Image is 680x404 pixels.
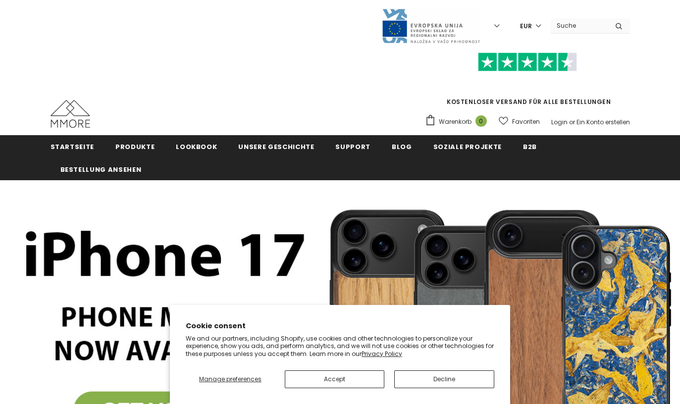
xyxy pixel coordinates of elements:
span: Lookbook [176,142,217,151]
input: Search Site [551,18,608,33]
a: Bestellung ansehen [60,158,142,180]
a: Privacy Policy [362,350,402,358]
a: Warenkorb 0 [425,114,492,129]
p: We and our partners, including Shopify, use cookies and other technologies to personalize your ex... [186,335,494,358]
span: Soziale Projekte [433,142,502,151]
span: Favoriten [512,117,540,127]
a: Startseite [51,135,95,157]
a: Login [551,118,568,126]
button: Manage preferences [186,370,274,388]
h2: Cookie consent [186,321,494,331]
span: Support [335,142,370,151]
a: Blog [392,135,412,157]
a: Ein Konto erstellen [576,118,630,126]
span: Warenkorb [439,117,471,127]
span: 0 [475,115,487,127]
iframe: Customer reviews powered by Trustpilot [425,71,630,97]
button: Accept [285,370,385,388]
a: B2B [523,135,537,157]
a: Unsere Geschichte [238,135,314,157]
img: Vertrauen Sie Pilot Stars [478,52,577,72]
span: Startseite [51,142,95,151]
a: Favoriten [499,113,540,130]
span: Manage preferences [199,375,262,383]
a: Javni Razpis [381,21,480,30]
a: Lookbook [176,135,217,157]
span: B2B [523,142,537,151]
button: Decline [394,370,494,388]
a: Produkte [115,135,155,157]
span: or [569,118,575,126]
span: Produkte [115,142,155,151]
img: MMORE Cases [51,100,90,128]
span: Bestellung ansehen [60,165,142,174]
span: KOSTENLOSER VERSAND FÜR ALLE BESTELLUNGEN [425,57,630,106]
img: Javni Razpis [381,8,480,44]
a: Soziale Projekte [433,135,502,157]
span: EUR [520,21,532,31]
span: Unsere Geschichte [238,142,314,151]
span: Blog [392,142,412,151]
a: Support [335,135,370,157]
